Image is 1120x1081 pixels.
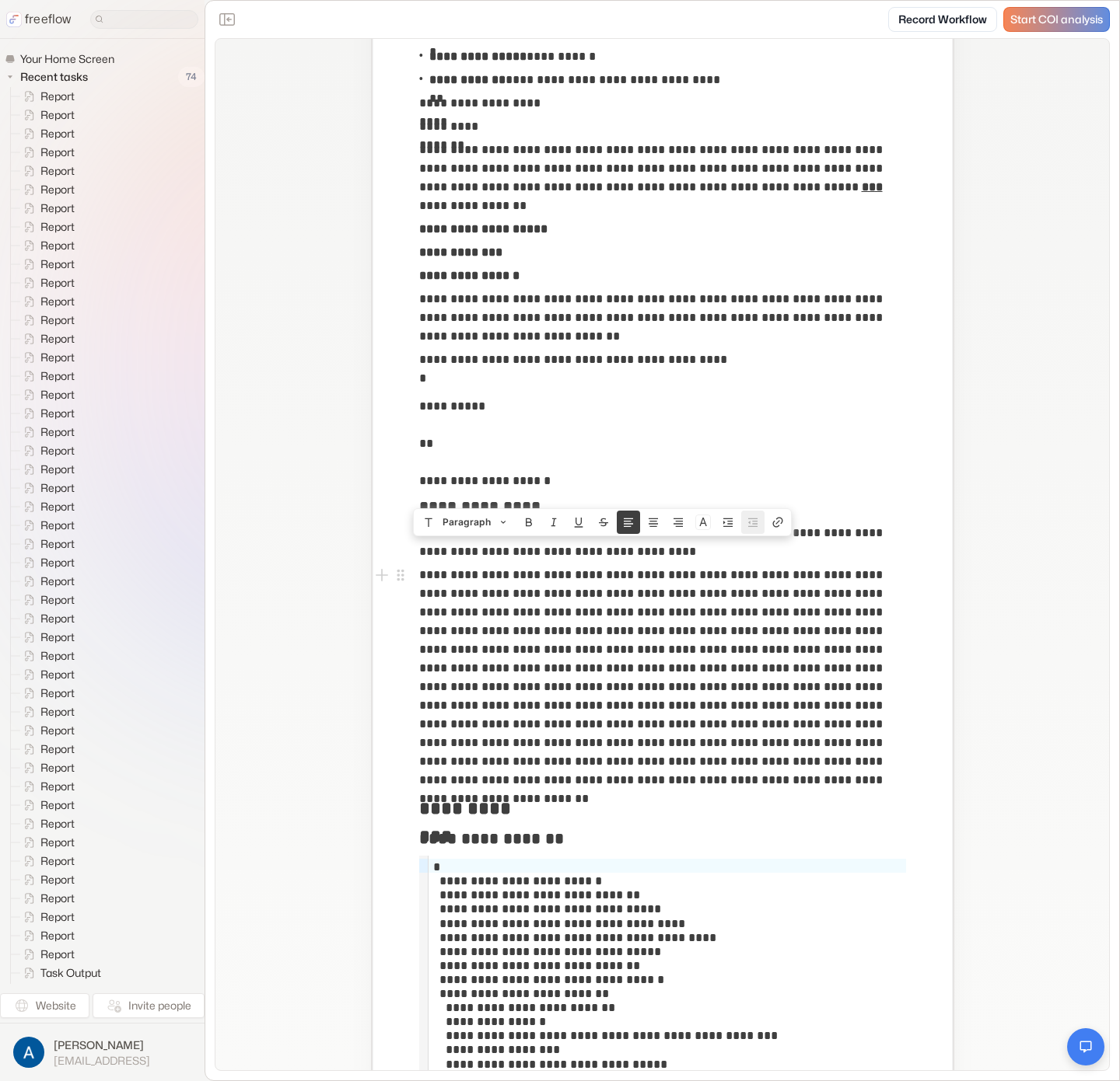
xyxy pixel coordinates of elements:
[37,126,79,141] span: Report
[54,1054,150,1068] span: [EMAIL_ADDRESS]
[37,909,79,925] span: Report
[716,511,740,534] button: Nest block
[37,797,79,813] span: Report
[37,163,79,179] span: Report
[11,87,81,106] a: Report
[11,330,81,348] a: Report
[1067,1028,1104,1065] button: Open chat
[37,536,79,552] span: Report
[11,908,81,926] a: Report
[37,760,79,776] span: Report
[11,441,81,460] a: Report
[11,945,81,964] a: Report
[11,647,81,665] a: Report
[11,497,81,516] a: Report
[11,385,81,404] a: Report
[888,7,997,32] a: Record Workflow
[37,965,106,981] span: Task Output
[11,423,81,441] a: Report
[37,480,79,496] span: Report
[37,518,79,533] span: Report
[11,721,81,740] a: Report
[37,574,79,589] span: Report
[11,162,81,180] a: Report
[667,511,690,534] button: Align text right
[37,350,79,365] span: Report
[37,741,79,757] span: Report
[11,814,81,833] a: Report
[11,889,81,908] a: Report
[11,703,81,721] a: Report
[37,182,79,197] span: Report
[37,406,79,421] span: Report
[11,982,107,1001] a: Task Output
[5,51,121,67] a: Your Home Screen
[741,511,765,534] button: Unnest block
[178,67,205,87] span: 74
[37,368,79,384] span: Report
[11,479,81,497] a: Report
[415,511,516,534] button: Paragraph
[11,572,81,591] a: Report
[11,833,81,852] a: Report
[11,367,81,385] a: Report
[6,10,72,29] a: freeflow
[37,462,79,477] span: Report
[11,311,81,330] a: Report
[11,516,81,535] a: Report
[37,424,79,440] span: Report
[37,219,79,235] span: Report
[37,443,79,459] span: Report
[11,535,81,553] a: Report
[766,511,789,534] button: Create link
[11,964,107,982] a: Task Output
[11,926,81,945] a: Report
[11,740,81,758] a: Report
[37,872,79,887] span: Report
[1003,7,1110,32] a: Start COI analysis
[37,499,79,514] span: Report
[11,628,81,647] a: Report
[11,553,81,572] a: Report
[37,779,79,794] span: Report
[37,331,79,347] span: Report
[11,124,81,143] a: Report
[11,199,81,218] a: Report
[11,777,81,796] a: Report
[37,387,79,403] span: Report
[37,816,79,832] span: Report
[11,684,81,703] a: Report
[1010,13,1103,26] span: Start COI analysis
[11,292,81,311] a: Report
[37,312,79,328] span: Report
[37,201,79,216] span: Report
[443,511,491,534] span: Paragraph
[592,511,615,534] button: Strike
[11,143,81,162] a: Report
[37,685,79,701] span: Report
[642,511,665,534] button: Align text center
[37,648,79,664] span: Report
[25,10,72,29] p: freeflow
[37,107,79,123] span: Report
[11,106,81,124] a: Report
[37,555,79,570] span: Report
[37,704,79,720] span: Report
[11,348,81,367] a: Report
[11,591,81,609] a: Report
[391,566,410,584] button: Open block menu
[13,1037,44,1068] img: profile
[567,511,590,534] button: Underline
[11,404,81,423] a: Report
[11,236,81,255] a: Report
[37,947,79,962] span: Report
[9,1033,195,1072] button: [PERSON_NAME][EMAIL_ADDRESS]
[37,853,79,869] span: Report
[37,667,79,682] span: Report
[215,7,240,32] button: Close the sidebar
[37,928,79,943] span: Report
[11,609,81,628] a: Report
[37,611,79,626] span: Report
[542,511,565,534] button: Italic
[11,460,81,479] a: Report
